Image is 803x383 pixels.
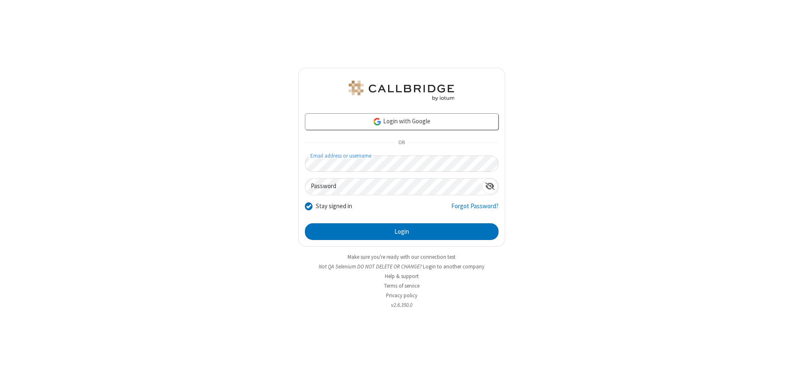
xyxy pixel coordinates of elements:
a: Privacy policy [386,292,417,299]
img: QA Selenium DO NOT DELETE OR CHANGE [347,81,456,101]
a: Forgot Password? [451,202,499,217]
button: Login [305,223,499,240]
a: Login with Google [305,113,499,130]
a: Terms of service [384,282,419,289]
label: Stay signed in [316,202,352,211]
a: Help & support [385,273,419,280]
span: OR [395,137,408,149]
input: Email address or username [305,156,499,172]
a: Make sure you're ready with our connection test [348,253,455,260]
li: Not QA Selenium DO NOT DELETE OR CHANGE? [298,263,505,271]
img: google-icon.png [373,117,382,126]
div: Show password [482,179,498,194]
input: Password [305,179,482,195]
li: v2.6.350.0 [298,301,505,309]
button: Login to another company [423,263,484,271]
